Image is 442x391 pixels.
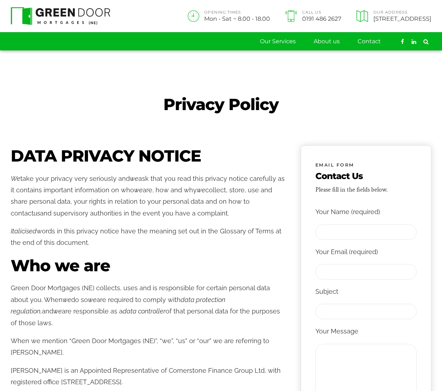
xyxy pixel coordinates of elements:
p: Your Name (required) [315,206,417,218]
p: [PERSON_NAME] is an Appointed Representative of Cornerstone Finance Group Ltd, with registered of... [11,365,286,388]
span: Call Us [302,11,342,15]
a: Home [224,33,242,50]
span: 0191 486 2627 [302,16,342,21]
a: Our Address[STREET_ADDRESS] [354,10,431,22]
em: we [63,296,71,303]
p: take your privacy very seriously and ask that you read this privacy notice carefully as it contai... [11,173,286,219]
a: About us [314,33,340,50]
span: Privacy Policy [163,94,279,115]
img: Green Door Mortgages North East [11,7,110,25]
em: we [53,307,62,315]
div: Please fill in the fields below. [315,184,388,195]
em: we [88,296,97,303]
p: Subject [315,286,417,297]
span: Our Address [373,11,431,15]
em: us [34,209,40,217]
span: [STREET_ADDRESS] [373,16,431,21]
span: Mon - Sat ~ 8.00 - 18.00 [204,16,270,21]
p: words in this privacy notice have the meaning set out in the Glossary of Terms at the end of this... [11,226,286,249]
span: EMAIL FORM [315,161,354,169]
em: We [11,175,20,182]
a: Our Services [260,33,296,50]
span: OPENING TIMES [204,11,270,15]
em: Italicised [11,227,36,235]
p: Your Email (required) [315,246,417,258]
a: Contact [358,33,381,50]
h1: Who we are [11,255,286,276]
em: we [130,175,138,182]
em: we [134,186,143,194]
p: Green Door Mortgages (NE) collects, uses and is responsible for certain personal data about you. ... [11,282,286,329]
p: Your Message [315,326,417,337]
em: data controller [123,307,166,315]
span: Contact Us [315,170,388,182]
h1: DATA PRIVACY NOTICE [11,145,286,167]
p: When we mention “Green Door Mortgages (NE)”, “we”, “us” or “our” we are referring to [PERSON_NAME]. [11,335,286,358]
a: Call Us0191 486 2627 [283,10,341,22]
em: we [197,186,205,194]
